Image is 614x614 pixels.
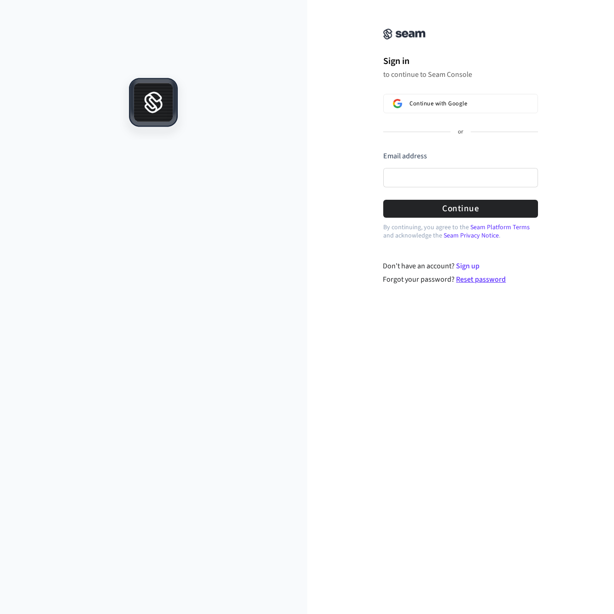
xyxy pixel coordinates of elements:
a: Seam Privacy Notice [444,231,499,240]
span: Continue with Google [409,100,467,107]
p: to continue to Seam Console [383,70,538,79]
img: Sign in with Google [393,99,402,108]
h1: Sign in [383,54,538,68]
p: or [458,128,463,136]
p: By continuing, you agree to the and acknowledge the . [383,223,538,240]
label: Email address [383,151,427,161]
button: Continue [383,200,538,218]
button: Sign in with GoogleContinue with Google [383,94,538,113]
img: Seam Console [383,29,426,40]
a: Sign up [456,261,480,271]
div: Forgot your password? [383,274,538,285]
a: Reset password [456,274,506,284]
a: Seam Platform Terms [470,223,530,232]
div: Don't have an account? [383,261,538,272]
